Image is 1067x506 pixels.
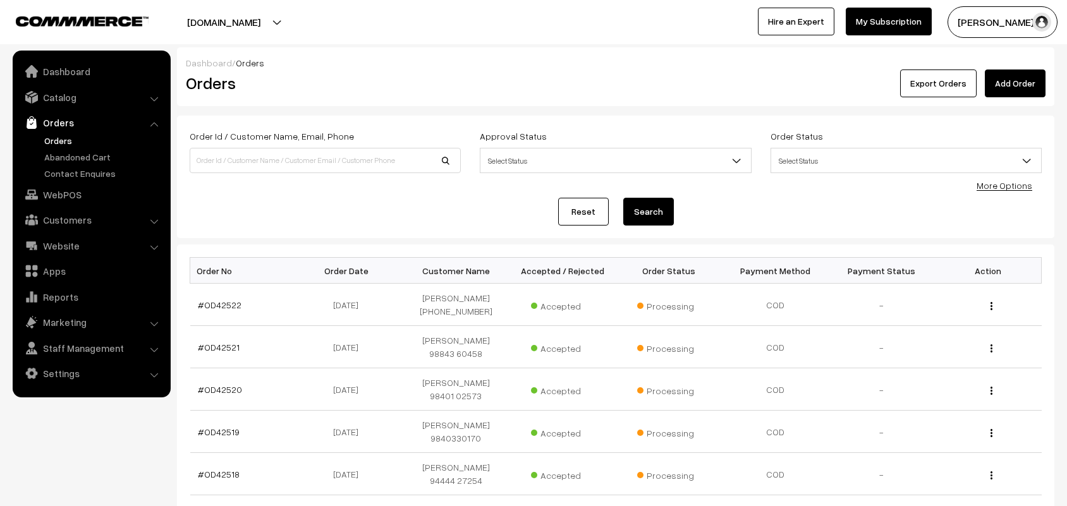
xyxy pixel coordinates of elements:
span: Processing [637,466,700,482]
a: Orders [41,134,166,147]
th: Action [935,258,1041,284]
td: - [829,411,935,453]
label: Order Status [771,130,823,143]
div: / [186,56,1046,69]
a: Contact Enquires [41,167,166,180]
button: [DOMAIN_NAME] [143,6,305,38]
a: #OD42519 [198,426,240,437]
th: Order No [190,258,296,284]
a: Customers [16,208,166,231]
td: [PERSON_NAME] 98401 02573 [403,368,509,411]
a: #OD42521 [198,342,240,352]
span: Accepted [531,296,594,313]
td: COD [722,368,828,411]
a: My Subscription [846,8,932,35]
td: COD [722,284,828,326]
img: user [1032,13,1051,32]
span: Select Status [771,150,1041,172]
span: Select Status [480,148,751,173]
td: [DATE] [296,453,403,495]
span: Select Status [771,148,1042,173]
a: Orders [16,111,166,134]
th: Payment Status [829,258,935,284]
span: Orders [236,57,264,68]
a: Catalog [16,86,166,109]
span: Processing [637,381,700,397]
a: Reset [558,198,609,226]
a: Dashboard [16,60,166,83]
a: WebPOS [16,183,166,206]
a: COMMMERCE [16,13,126,28]
td: [DATE] [296,411,403,453]
a: Hire an Expert [758,8,834,35]
span: Accepted [531,339,594,355]
th: Customer Name [403,258,509,284]
img: Menu [991,471,992,479]
a: Reports [16,286,166,308]
img: Menu [991,302,992,310]
a: Apps [16,260,166,282]
a: Abandoned Cart [41,150,166,164]
input: Order Id / Customer Name / Customer Email / Customer Phone [190,148,461,173]
button: [PERSON_NAME] s… [948,6,1058,38]
td: - [829,453,935,495]
td: [PERSON_NAME] 94444 27254 [403,453,509,495]
td: [PERSON_NAME] 9840330170 [403,411,509,453]
th: Order Status [616,258,722,284]
a: Staff Management [16,337,166,359]
img: Menu [991,344,992,352]
span: Accepted [531,423,594,440]
span: Processing [637,296,700,313]
a: Settings [16,362,166,385]
td: COD [722,411,828,453]
h2: Orders [186,73,460,93]
button: Export Orders [900,69,977,97]
span: Select Status [480,150,750,172]
td: [DATE] [296,368,403,411]
img: Menu [991,387,992,395]
label: Order Id / Customer Name, Email, Phone [190,130,354,143]
a: #OD42520 [198,384,242,395]
th: Accepted / Rejected [509,258,616,284]
a: Dashboard [186,57,232,68]
img: COMMMERCE [16,16,149,26]
span: Processing [637,423,700,440]
button: Search [623,198,674,226]
label: Approval Status [480,130,547,143]
td: - [829,368,935,411]
img: Menu [991,429,992,437]
a: #OD42522 [198,299,241,310]
a: Website [16,234,166,257]
td: [DATE] [296,326,403,368]
span: Accepted [531,466,594,482]
td: - [829,284,935,326]
span: Processing [637,339,700,355]
a: #OD42518 [198,469,240,479]
td: COD [722,326,828,368]
span: Accepted [531,381,594,397]
th: Order Date [296,258,403,284]
a: Add Order [985,69,1046,97]
td: - [829,326,935,368]
td: [DATE] [296,284,403,326]
a: More Options [977,180,1032,191]
a: Marketing [16,311,166,334]
th: Payment Method [722,258,828,284]
td: [PERSON_NAME] [PHONE_NUMBER] [403,284,509,326]
td: COD [722,453,828,495]
td: [PERSON_NAME] 98843 60458 [403,326,509,368]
